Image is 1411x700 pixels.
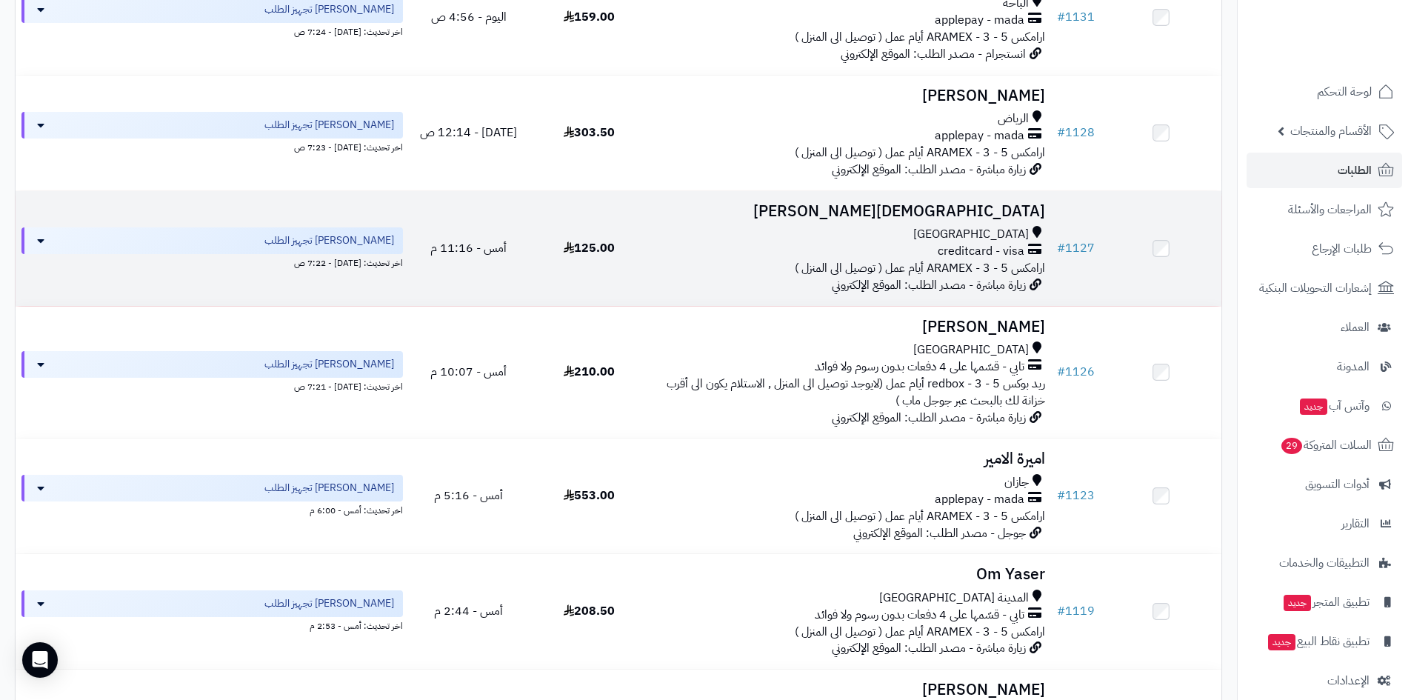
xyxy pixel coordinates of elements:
[1057,487,1065,504] span: #
[938,243,1024,260] span: creditcard - visa
[1310,11,1397,42] img: logo-2.png
[832,161,1026,179] span: زيارة مباشرة - مصدر الطلب: الموقع الإلكتروني
[1057,239,1065,257] span: #
[1279,553,1370,573] span: التطبيقات والخدمات
[21,617,403,633] div: اخر تحديث: أمس - 2:53 م
[420,124,517,141] span: [DATE] - 12:14 ص
[1247,153,1402,188] a: الطلبات
[431,8,507,26] span: اليوم - 4:56 ص
[935,127,1024,144] span: applepay - mada
[21,254,403,270] div: اخر تحديث: [DATE] - 7:22 ص
[1247,545,1402,581] a: التطبيقات والخدمات
[1057,363,1065,381] span: #
[1057,8,1095,26] a: #1131
[564,124,615,141] span: 303.50
[21,378,403,393] div: اخر تحديث: [DATE] - 7:21 ص
[853,524,1026,542] span: جوجل - مصدر الطلب: الموقع الإلكتروني
[1057,124,1095,141] a: #1128
[935,12,1024,29] span: applepay - mada
[430,239,507,257] span: أمس - 11:16 م
[1341,317,1370,338] span: العملاء
[656,203,1045,220] h3: [DEMOGRAPHIC_DATA][PERSON_NAME]
[667,375,1045,410] span: ريد بوكس redbox - 3 - 5 أيام عمل (لايوجد توصيل الى المنزل , الاستلام يكون الى أقرب خزانة لك بالبح...
[815,607,1024,624] span: تابي - قسّمها على 4 دفعات بدون رسوم ولا فوائد
[1259,278,1372,299] span: إشعارات التحويلات البنكية
[656,681,1045,699] h3: [PERSON_NAME]
[1247,624,1402,659] a: تطبيق نقاط البيعجديد
[264,481,394,496] span: [PERSON_NAME] تجهيز الطلب
[1281,437,1303,455] span: 29
[564,8,615,26] span: 159.00
[1284,595,1311,611] span: جديد
[1282,592,1370,613] span: تطبيق المتجر
[1247,74,1402,110] a: لوحة التحكم
[434,487,503,504] span: أمس - 5:16 م
[564,363,615,381] span: 210.00
[564,239,615,257] span: 125.00
[1317,81,1372,102] span: لوحة التحكم
[264,233,394,248] span: [PERSON_NAME] تجهيز الطلب
[1057,487,1095,504] a: #1123
[913,341,1029,359] span: [GEOGRAPHIC_DATA]
[1057,602,1065,620] span: #
[1247,584,1402,620] a: تطبيق المتجرجديد
[1247,427,1402,463] a: السلات المتروكة29
[1268,634,1295,650] span: جديد
[1247,349,1402,384] a: المدونة
[795,507,1045,525] span: ارامكس ARAMEX - 3 - 5 أيام عمل ( توصيل الى المنزل )
[1298,396,1370,416] span: وآتس آب
[1300,399,1327,415] span: جديد
[815,359,1024,376] span: تابي - قسّمها على 4 دفعات بدون رسوم ولا فوائد
[832,409,1026,427] span: زيارة مباشرة - مصدر الطلب: الموقع الإلكتروني
[434,602,503,620] span: أمس - 2:44 م
[1004,474,1029,491] span: جازان
[1337,356,1370,377] span: المدونة
[998,110,1029,127] span: الرياض
[656,319,1045,336] h3: [PERSON_NAME]
[1338,160,1372,181] span: الطلبات
[21,139,403,154] div: اخر تحديث: [DATE] - 7:23 ص
[795,28,1045,46] span: ارامكس ARAMEX - 3 - 5 أيام عمل ( توصيل الى المنزل )
[1057,8,1065,26] span: #
[1305,474,1370,495] span: أدوات التسويق
[264,2,394,17] span: [PERSON_NAME] تجهيز الطلب
[1247,506,1402,541] a: التقارير
[795,144,1045,161] span: ارامكس ARAMEX - 3 - 5 أيام عمل ( توصيل الى المنزل )
[1312,239,1372,259] span: طلبات الإرجاع
[656,450,1045,467] h3: اميرة الامير
[832,639,1026,657] span: زيارة مباشرة - مصدر الطلب: الموقع الإلكتروني
[795,623,1045,641] span: ارامكس ARAMEX - 3 - 5 أيام عمل ( توصيل الى المنزل )
[656,566,1045,583] h3: Om Yaser
[21,23,403,39] div: اخر تحديث: [DATE] - 7:24 ص
[1247,270,1402,306] a: إشعارات التحويلات البنكية
[832,276,1026,294] span: زيارة مباشرة - مصدر الطلب: الموقع الإلكتروني
[1288,199,1372,220] span: المراجعات والأسئلة
[430,363,507,381] span: أمس - 10:07 م
[1247,231,1402,267] a: طلبات الإرجاع
[264,596,394,611] span: [PERSON_NAME] تجهيز الطلب
[564,602,615,620] span: 208.50
[879,590,1029,607] span: المدينة [GEOGRAPHIC_DATA]
[795,259,1045,277] span: ارامكس ARAMEX - 3 - 5 أيام عمل ( توصيل الى المنزل )
[913,226,1029,243] span: [GEOGRAPHIC_DATA]
[1057,124,1065,141] span: #
[935,491,1024,508] span: applepay - mada
[1290,121,1372,141] span: الأقسام والمنتجات
[1057,363,1095,381] a: #1126
[1247,467,1402,502] a: أدوات التسويق
[1247,192,1402,227] a: المراجعات والأسئلة
[1057,239,1095,257] a: #1127
[1341,513,1370,534] span: التقارير
[264,357,394,372] span: [PERSON_NAME] تجهيز الطلب
[21,501,403,517] div: اخر تحديث: أمس - 6:00 م
[1280,435,1372,456] span: السلات المتروكة
[841,45,1026,63] span: انستجرام - مصدر الطلب: الموقع الإلكتروني
[1327,670,1370,691] span: الإعدادات
[22,642,58,678] div: Open Intercom Messenger
[1057,602,1095,620] a: #1119
[1247,310,1402,345] a: العملاء
[1247,388,1402,424] a: وآتس آبجديد
[656,87,1045,104] h3: [PERSON_NAME]
[564,487,615,504] span: 553.00
[1247,663,1402,699] a: الإعدادات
